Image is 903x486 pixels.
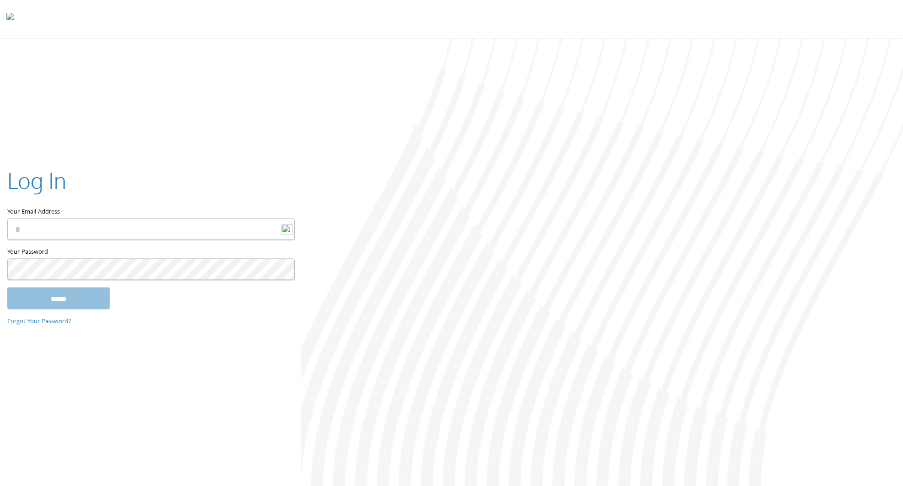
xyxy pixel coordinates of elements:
keeper-lock: Open Keeper Popup [276,223,287,234]
h2: Log In [7,165,66,196]
img: todyl-logo-dark.svg [6,10,14,28]
img: logo-new.svg [282,224,292,235]
label: Your Password [7,247,294,258]
a: Forgot Your Password? [7,317,71,327]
